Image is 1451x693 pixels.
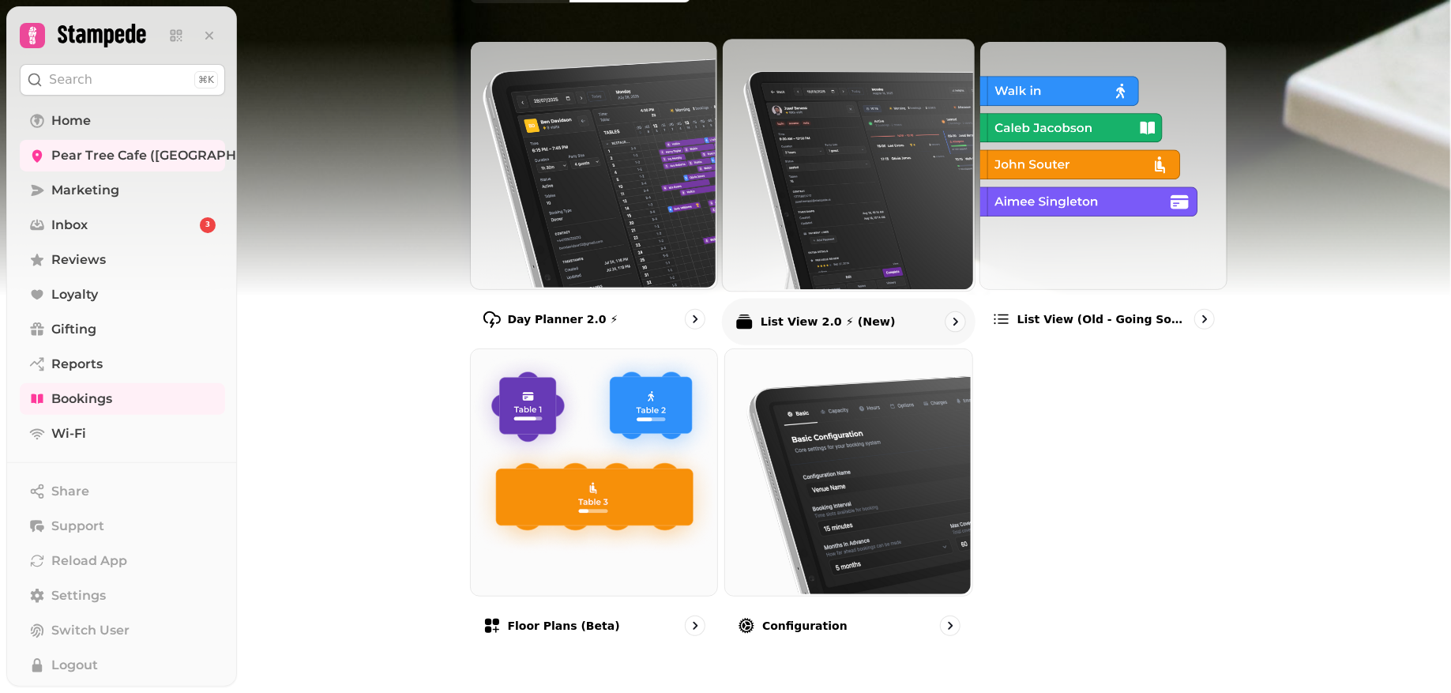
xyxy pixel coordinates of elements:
[20,418,225,450] a: Wi-Fi
[20,650,225,681] button: Logout
[470,41,719,342] a: Day Planner 2.0 ⚡Day Planner 2.0 ⚡
[51,320,96,339] span: Gifting
[979,40,1226,288] img: List view (Old - going soon)
[508,618,620,634] p: Floor Plans (beta)
[20,279,225,311] a: Loyalty
[20,545,225,577] button: Reload App
[724,348,973,650] a: ConfigurationConfiguration
[687,311,703,327] svg: go to
[51,656,98,675] span: Logout
[1197,311,1212,327] svg: go to
[205,220,210,231] span: 3
[687,618,703,634] svg: go to
[942,618,958,634] svg: go to
[947,314,963,330] svg: go to
[51,355,103,374] span: Reports
[761,314,896,330] p: List View 2.0 ⚡ (New)
[194,71,218,89] div: ⌘K
[20,383,225,415] a: Bookings
[1017,311,1189,327] p: List view (Old - going soon)
[20,314,225,345] a: Gifting
[20,348,225,380] a: Reports
[51,250,106,269] span: Reviews
[51,285,98,304] span: Loyalty
[51,424,86,443] span: Wi-Fi
[51,146,300,165] span: Pear Tree Cafe ([GEOGRAPHIC_DATA])
[51,517,104,536] span: Support
[469,348,716,595] img: Floor Plans (beta)
[721,37,973,289] img: List View 2.0 ⚡ (New)
[762,618,848,634] p: Configuration
[20,615,225,646] button: Switch User
[51,586,106,605] span: Settings
[51,621,130,640] span: Switch User
[724,348,971,595] img: Configuration
[20,209,225,241] a: Inbox3
[51,111,91,130] span: Home
[51,390,112,409] span: Bookings
[20,244,225,276] a: Reviews
[51,552,127,571] span: Reload App
[20,175,225,206] a: Marketing
[20,580,225,612] a: Settings
[20,510,225,542] button: Support
[979,41,1228,342] a: List view (Old - going soon)List view (Old - going soon)
[51,216,88,235] span: Inbox
[20,140,225,171] a: Pear Tree Cafe ([GEOGRAPHIC_DATA])
[20,105,225,137] a: Home
[49,70,92,89] p: Search
[722,38,975,345] a: List View 2.0 ⚡ (New)List View 2.0 ⚡ (New)
[470,348,719,650] a: Floor Plans (beta)Floor Plans (beta)
[20,64,225,96] button: Search⌘K
[51,181,119,200] span: Marketing
[469,40,716,288] img: Day Planner 2.0 ⚡
[508,311,618,327] p: Day Planner 2.0 ⚡
[20,476,225,507] button: Share
[51,482,89,501] span: Share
